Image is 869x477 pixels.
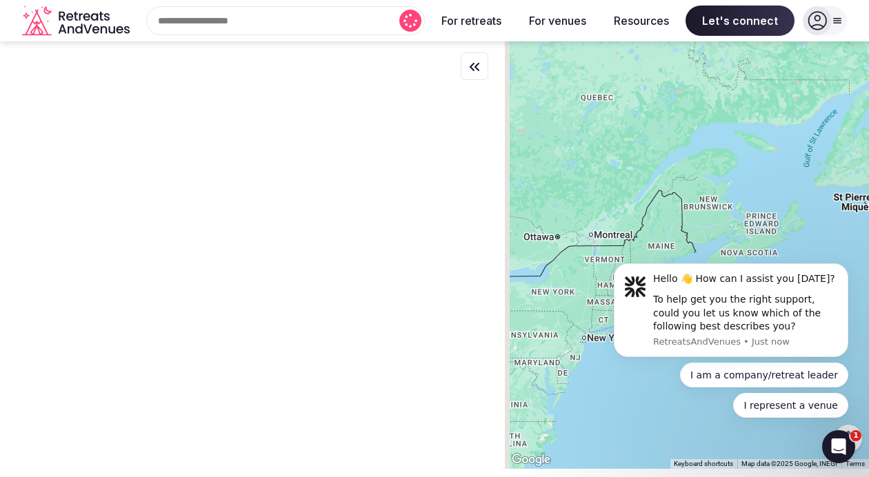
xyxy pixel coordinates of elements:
[593,246,869,470] iframe: Intercom notifications message
[822,430,855,463] iframe: Intercom live chat
[518,6,597,36] button: For venues
[430,6,512,36] button: For retreats
[22,6,132,37] a: Visit the homepage
[508,451,554,469] img: Google
[850,430,861,441] span: 1
[686,6,795,36] span: Let's connect
[508,451,554,469] a: Open this area in Google Maps (opens a new window)
[603,6,680,36] button: Resources
[22,6,132,37] svg: Retreats and Venues company logo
